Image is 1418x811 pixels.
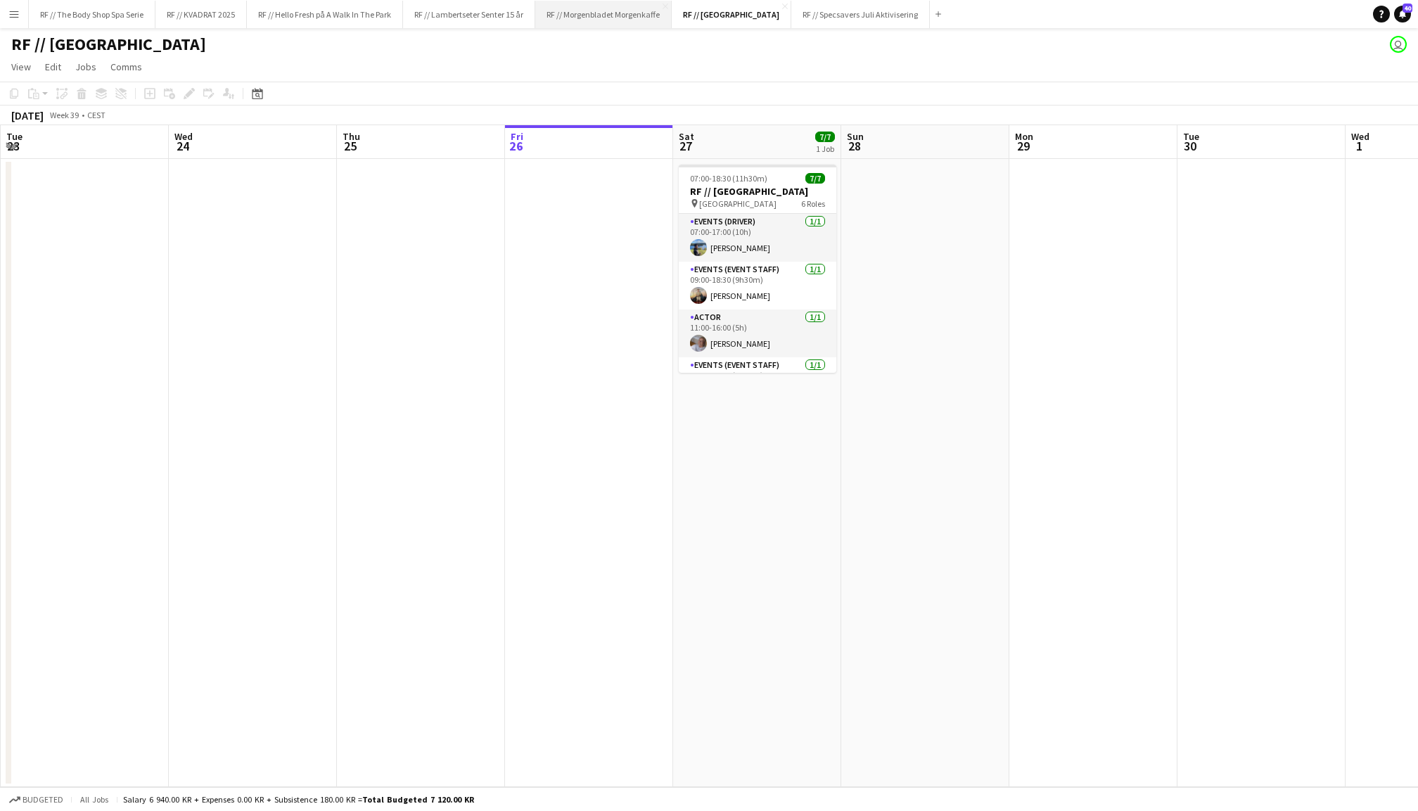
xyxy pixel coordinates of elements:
[845,138,864,154] span: 28
[509,138,523,154] span: 26
[816,143,834,154] div: 1 Job
[123,794,474,805] div: Salary 6 940.00 KR + Expenses 0.00 KR + Subsistence 180.00 KR =
[1403,4,1412,13] span: 40
[805,173,825,184] span: 7/7
[362,794,474,805] span: Total Budgeted 7 120.00 KR
[1351,130,1369,143] span: Wed
[1183,130,1199,143] span: Tue
[535,1,672,28] button: RF // Morgenbladet Morgenkaffe
[343,130,360,143] span: Thu
[6,130,23,143] span: Tue
[679,185,836,198] h3: RF // [GEOGRAPHIC_DATA]
[791,1,930,28] button: RF // Specsavers Juli Aktivisering
[155,1,247,28] button: RF // KVADRAT 2025
[801,198,825,209] span: 6 Roles
[511,130,523,143] span: Fri
[679,309,836,357] app-card-role: Actor1/111:00-16:00 (5h)[PERSON_NAME]
[679,262,836,309] app-card-role: Events (Event Staff)1/109:00-18:30 (9h30m)[PERSON_NAME]
[847,130,864,143] span: Sun
[403,1,535,28] button: RF // Lambertseter Senter 15 år
[690,173,767,184] span: 07:00-18:30 (11h30m)
[7,792,65,807] button: Budgeted
[174,130,193,143] span: Wed
[87,110,106,120] div: CEST
[679,214,836,262] app-card-role: Events (Driver)1/107:00-17:00 (10h)[PERSON_NAME]
[1349,138,1369,154] span: 1
[679,357,836,409] app-card-role: Events (Event Staff)1/111:30-17:00 (5h30m)
[699,198,777,209] span: [GEOGRAPHIC_DATA]
[1013,138,1033,154] span: 29
[679,130,694,143] span: Sat
[1181,138,1199,154] span: 30
[77,794,111,805] span: All jobs
[1015,130,1033,143] span: Mon
[110,60,142,73] span: Comms
[4,138,23,154] span: 23
[679,165,836,373] app-job-card: 07:00-18:30 (11h30m)7/7RF // [GEOGRAPHIC_DATA] [GEOGRAPHIC_DATA]6 RolesEvents (Driver)1/107:00-17...
[23,795,63,805] span: Budgeted
[75,60,96,73] span: Jobs
[11,34,206,55] h1: RF // [GEOGRAPHIC_DATA]
[45,60,61,73] span: Edit
[247,1,403,28] button: RF // Hello Fresh på A Walk In The Park
[815,132,835,142] span: 7/7
[46,110,82,120] span: Week 39
[70,58,102,76] a: Jobs
[6,58,37,76] a: View
[677,138,694,154] span: 27
[11,60,31,73] span: View
[39,58,67,76] a: Edit
[672,1,791,28] button: RF // [GEOGRAPHIC_DATA]
[1390,36,1407,53] app-user-avatar: Marit Holvik
[29,1,155,28] button: RF // The Body Shop Spa Serie
[172,138,193,154] span: 24
[1394,6,1411,23] a: 40
[105,58,148,76] a: Comms
[11,108,44,122] div: [DATE]
[340,138,360,154] span: 25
